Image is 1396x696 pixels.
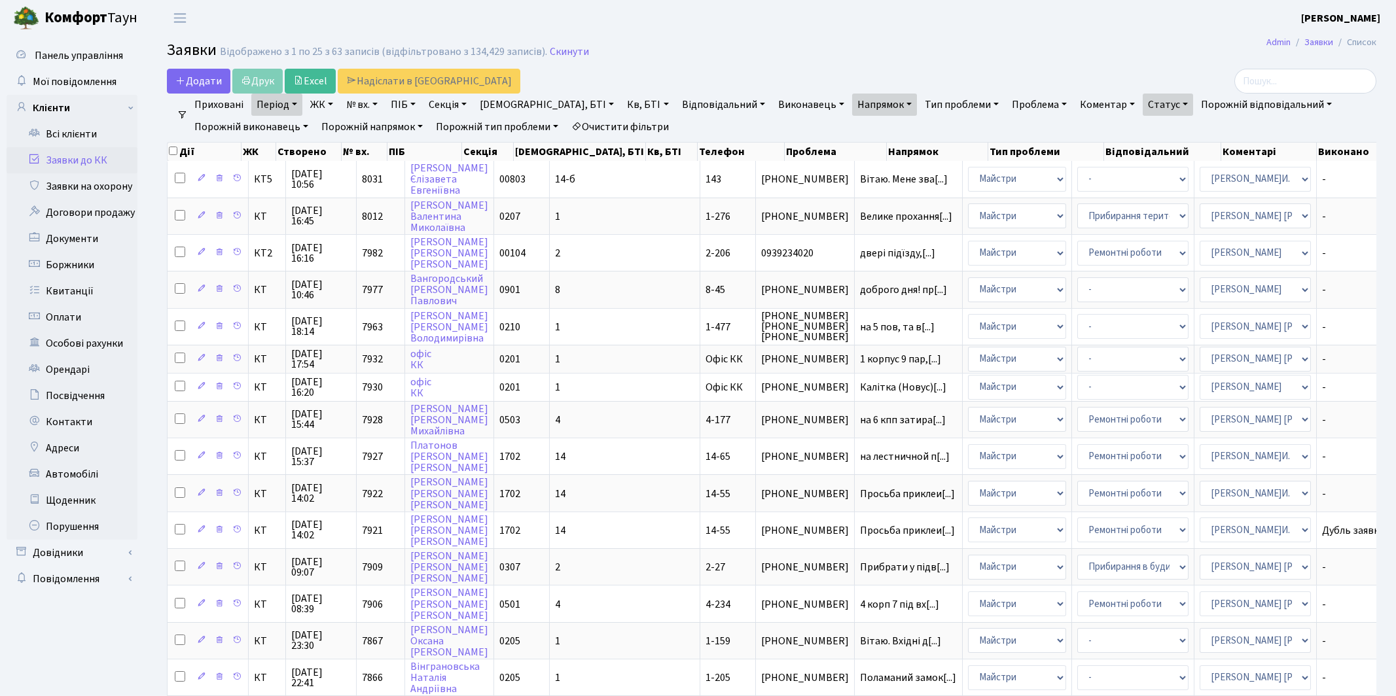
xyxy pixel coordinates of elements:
[499,523,520,538] span: 1702
[761,285,849,295] span: [PHONE_NUMBER]
[555,209,560,224] span: 1
[761,489,849,499] span: [PHONE_NUMBER]
[860,352,941,366] span: 1 корпус 9 пар,[...]
[7,566,137,592] a: Повідомлення
[291,349,351,370] span: [DATE] 17:54
[555,597,560,612] span: 4
[1075,94,1140,116] a: Коментар
[7,513,137,540] a: Порушення
[7,200,137,226] a: Договори продажу
[646,143,698,161] th: Кв, БТІ
[7,357,137,383] a: Орендарі
[1333,35,1376,50] li: Список
[499,670,520,685] span: 0205
[410,309,488,345] a: [PERSON_NAME][PERSON_NAME]Володимирівна
[254,672,280,683] span: КТ
[291,519,351,540] span: [DATE] 14:02
[1304,35,1333,49] a: Заявки
[860,670,956,685] span: Поламаний замок[...]
[1301,10,1380,26] a: [PERSON_NAME]
[175,74,222,88] span: Додати
[410,347,431,372] a: офісКК
[706,246,730,260] span: 2-206
[291,446,351,467] span: [DATE] 15:37
[860,560,950,574] span: Прибрати у підв[...]
[499,380,520,394] span: 0201
[316,116,428,138] a: Порожній напрямок
[291,557,351,578] span: [DATE] 09:07
[852,94,917,116] a: Напрямок
[706,172,721,186] span: 143
[1234,69,1376,94] input: Пошук...
[410,161,488,198] a: [PERSON_NAME]ЄлізаветаЕвгеніївна
[7,95,137,121] a: Клієнти
[706,449,730,464] span: 14-65
[761,672,849,683] span: [PHONE_NUMBER]
[254,174,280,184] span: КТ5
[254,562,280,572] span: КТ
[706,487,730,501] span: 14-55
[254,322,280,332] span: КТ
[555,523,565,538] span: 14
[13,5,39,31] img: logo.png
[550,46,589,58] a: Скинути
[860,246,935,260] span: двері підїзду,[...]
[276,143,342,161] th: Створено
[860,487,955,501] span: Просьба приклеи[...]
[7,461,137,487] a: Автомобілі
[860,320,935,334] span: на 5 пов, та в[...]
[988,143,1104,161] th: Тип проблеми
[362,560,383,574] span: 7909
[499,320,520,334] span: 0210
[761,451,849,462] span: [PHONE_NUMBER]
[1221,143,1317,161] th: Коментарі
[706,283,725,297] span: 8-45
[1143,94,1193,116] a: Статус
[860,634,941,648] span: Вітаю. Вхідні д[...]
[7,69,137,95] a: Мої повідомлення
[499,209,520,224] span: 0207
[761,382,849,392] span: [PHONE_NUMBER]
[35,48,123,63] span: Панель управління
[410,235,488,271] a: [PERSON_NAME][PERSON_NAME][PERSON_NAME]
[920,94,1004,116] a: Тип проблеми
[555,413,560,427] span: 4
[7,252,137,278] a: Боржники
[474,94,619,116] a: [DEMOGRAPHIC_DATA], БТІ
[362,209,383,224] span: 8012
[362,597,383,612] span: 7906
[431,116,564,138] a: Порожній тип проблеми
[291,483,351,504] span: [DATE] 14:02
[773,94,850,116] a: Виконавець
[761,562,849,572] span: [PHONE_NUMBER]
[860,209,952,224] span: Велике прохання[...]
[410,476,488,512] a: [PERSON_NAME][PERSON_NAME][PERSON_NAME]
[254,599,280,610] span: КТ
[254,636,280,646] span: КТ
[291,630,351,651] span: [DATE] 23:30
[1247,29,1396,56] nav: breadcrumb
[499,634,520,648] span: 0205
[462,143,514,161] th: Секція
[698,143,785,161] th: Телефон
[1104,143,1222,161] th: Відповідальний
[362,449,383,464] span: 7927
[254,489,280,499] span: КТ
[7,43,137,69] a: Панель управління
[1317,143,1384,161] th: Виконано
[251,94,302,116] a: Період
[410,659,480,696] a: ВінграновськаНаталіяАндріївна
[706,597,730,612] span: 4-234
[164,7,196,29] button: Переключити навігацію
[7,226,137,252] a: Документи
[168,143,242,161] th: Дії
[362,172,383,186] span: 8031
[785,143,886,161] th: Проблема
[706,670,730,685] span: 1-205
[555,634,560,648] span: 1
[45,7,137,29] span: Таун
[555,380,560,394] span: 1
[622,94,673,116] a: Кв, БТІ
[860,283,947,297] span: доброго дня! пр[...]
[362,380,383,394] span: 7930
